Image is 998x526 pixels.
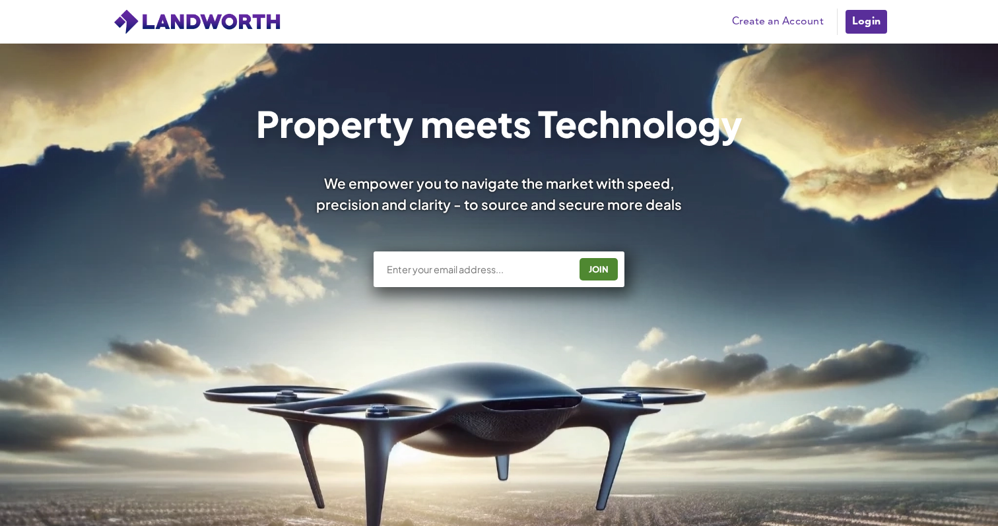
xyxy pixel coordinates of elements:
[580,258,618,280] button: JOIN
[385,263,570,276] input: Enter your email address...
[844,9,888,35] a: Login
[725,12,830,32] a: Create an Account
[256,106,743,141] h1: Property meets Technology
[583,259,614,280] div: JOIN
[298,173,700,214] div: We empower you to navigate the market with speed, precision and clarity - to source and secure mo...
